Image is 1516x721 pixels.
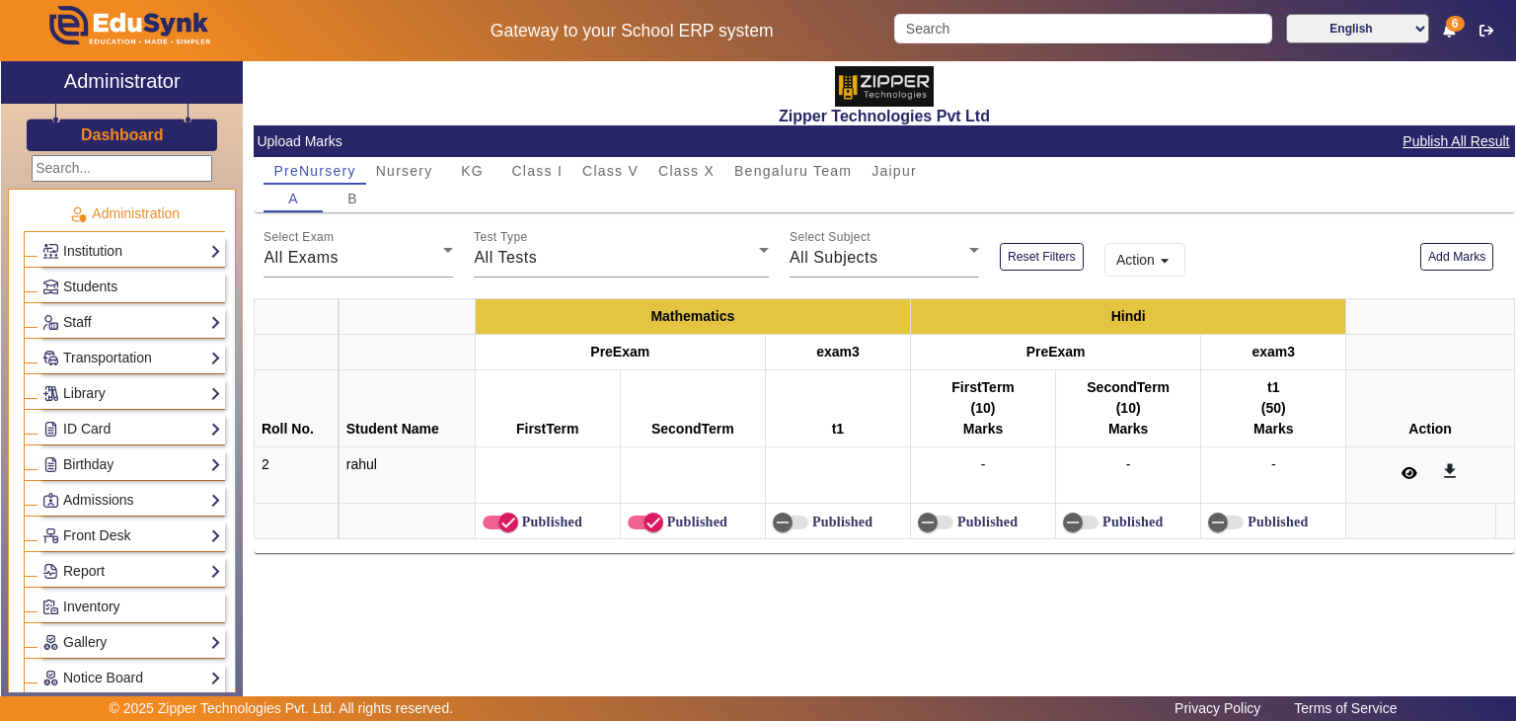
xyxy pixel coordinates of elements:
th: FirstTerm [475,370,620,447]
h3: Dashboard [81,125,164,144]
span: - [1271,456,1276,472]
img: 36227e3f-cbf6-4043-b8fc-b5c5f2957d0a [835,66,934,107]
mat-label: Test Type [474,231,528,244]
th: Student Name [339,370,475,447]
div: (10) [1063,398,1193,419]
th: SecondTerm [620,370,765,447]
img: Students.png [43,280,58,294]
th: Mathematics [475,299,910,335]
input: Search [894,14,1271,43]
h2: Administrator [64,69,181,93]
th: SecondTerm [1056,370,1201,447]
label: Published [663,514,727,530]
span: Class V [582,164,639,178]
td: 2 [254,447,339,504]
td: rahul [339,447,475,504]
mat-icon: arrow_drop_down [1155,251,1175,271]
th: exam3 [1201,335,1346,370]
div: Marks [918,419,1048,440]
th: Hindi [910,299,1345,335]
div: Marks [1208,419,1338,440]
label: Published [1099,514,1163,530]
span: All Tests [474,249,537,266]
span: Nursery [376,164,433,178]
button: Reset Filters [1000,243,1084,270]
mat-label: Select Subject [790,231,871,244]
button: Action [1104,243,1185,277]
span: - [981,456,986,472]
span: A [288,192,299,205]
span: KG [461,164,484,178]
a: Terms of Service [1284,695,1406,721]
span: Bengaluru Team [734,164,852,178]
button: Add Marks [1420,243,1494,270]
th: Action [1346,370,1515,447]
th: t1 [765,370,910,447]
th: t1 [1201,370,1346,447]
img: Administration.png [69,205,87,223]
div: Marks [1063,419,1193,440]
span: All Exams [264,249,339,266]
a: Students [42,276,221,298]
span: PreNursery [273,164,355,178]
label: Published [953,514,1018,530]
span: Students [63,279,117,294]
span: B [347,192,358,205]
div: (50) [1208,398,1338,419]
label: Published [808,514,872,530]
span: Class X [658,164,715,178]
button: Publish All Result [1401,129,1511,154]
a: Administrator [1,61,243,104]
mat-icon: get_app [1440,461,1460,481]
div: (10) [918,398,1048,419]
mat-card-header: Upload Marks [254,125,1515,157]
p: Administration [24,203,225,224]
span: Inventory [63,599,120,614]
span: All Subjects [790,249,878,266]
img: Inventory.png [43,600,58,614]
span: 6 [1446,16,1465,32]
span: Class I [512,164,564,178]
label: Published [1244,514,1308,530]
th: exam3 [765,335,910,370]
a: Dashboard [80,124,165,145]
span: Jaipur [872,164,917,178]
span: - [1126,456,1131,472]
th: PreExam [910,335,1200,370]
th: FirstTerm [910,370,1055,447]
h2: Zipper Technologies Pvt Ltd [254,107,1515,125]
mat-label: Select Exam [264,231,334,244]
th: Roll No. [254,370,339,447]
input: Search... [32,155,212,182]
label: Published [518,514,582,530]
a: Privacy Policy [1165,695,1270,721]
a: Inventory [42,596,221,618]
h5: Gateway to your School ERP system [390,21,873,41]
th: PreExam [475,335,765,370]
p: © 2025 Zipper Technologies Pvt. Ltd. All rights reserved. [110,698,454,719]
